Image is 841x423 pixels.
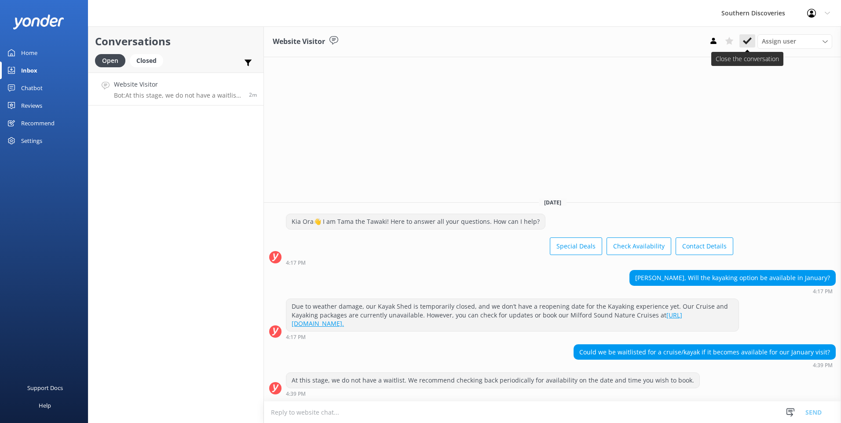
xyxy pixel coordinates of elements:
button: Check Availability [607,237,671,255]
span: 04:39pm 16-Aug-2025 (UTC +12:00) Pacific/Auckland [249,91,257,98]
div: Kia Ora👋 I am Tama the Tawaki! Here to answer all your questions. How can I help? [286,214,545,229]
div: Assign User [757,34,832,48]
div: Help [39,397,51,414]
a: Open [95,55,130,65]
strong: 4:17 PM [286,260,306,266]
div: 04:17pm 16-Aug-2025 (UTC +12:00) Pacific/Auckland [286,259,733,266]
div: Support Docs [27,379,63,397]
div: 04:17pm 16-Aug-2025 (UTC +12:00) Pacific/Auckland [286,334,739,340]
div: 04:39pm 16-Aug-2025 (UTC +12:00) Pacific/Auckland [574,362,836,368]
div: Closed [130,54,163,67]
div: [PERSON_NAME], Will the kayaking option be available in January? [630,270,835,285]
a: Closed [130,55,168,65]
div: Chatbot [21,79,43,97]
button: Special Deals [550,237,602,255]
span: [DATE] [539,199,567,206]
div: Inbox [21,62,37,79]
h4: Website Visitor [114,80,242,89]
h2: Conversations [95,33,257,50]
div: Reviews [21,97,42,114]
div: At this stage, we do not have a waitlist. We recommend checking back periodically for availabilit... [286,373,699,388]
div: Open [95,54,125,67]
h3: Website Visitor [273,36,325,47]
div: Could we be waitlisted for a cruise/kayak if it becomes available for our January visit? [574,345,835,360]
strong: 4:17 PM [813,289,833,294]
img: yonder-white-logo.png [13,15,64,29]
span: Assign user [762,36,796,46]
p: Bot: At this stage, we do not have a waitlist. We recommend checking back periodically for availa... [114,91,242,99]
button: Contact Details [676,237,733,255]
div: Due to weather damage, our Kayak Shed is temporarily closed, and we don’t have a reopening date f... [286,299,739,331]
strong: 4:39 PM [813,363,833,368]
div: 04:17pm 16-Aug-2025 (UTC +12:00) Pacific/Auckland [629,288,836,294]
strong: 4:17 PM [286,335,306,340]
a: Website VisitorBot:At this stage, we do not have a waitlist. We recommend checking back periodica... [88,73,263,106]
div: Settings [21,132,42,150]
div: Home [21,44,37,62]
a: [URL][DOMAIN_NAME]. [292,311,682,328]
strong: 4:39 PM [286,391,306,397]
div: 04:39pm 16-Aug-2025 (UTC +12:00) Pacific/Auckland [286,390,700,397]
div: Recommend [21,114,55,132]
